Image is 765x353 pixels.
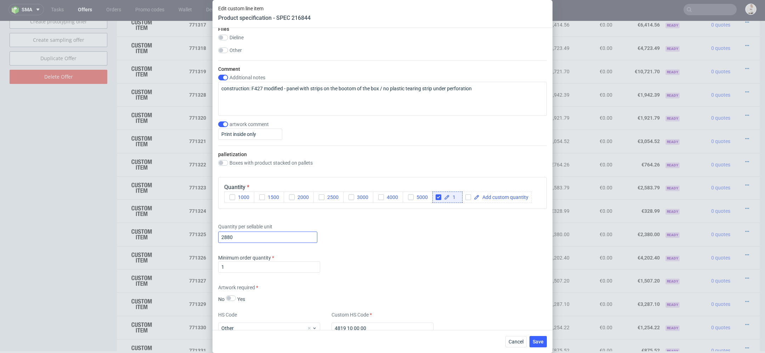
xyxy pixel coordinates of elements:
td: 1 x 2880 [436,109,478,132]
strong: 771325 [189,211,206,216]
strong: 771318 [189,24,206,30]
td: €1,942.39 [478,62,525,86]
td: €1,942.39 [615,62,662,86]
span: 0 quotes [711,1,730,7]
span: SPEC- 216850 [296,254,322,260]
span: 0 quotes [711,48,730,53]
span: Box 16_T-shirts [224,90,257,97]
span: Ready [665,118,680,124]
span: Other [221,325,307,332]
span: 0 quotes [711,24,730,30]
td: €3,287.10 [478,272,525,295]
strong: 771319 [189,48,206,53]
label: Additional notes [229,75,265,80]
button: 5000 [403,192,433,203]
img: ico-item-custom-a8f9c3db6a5631ce2f509e228e8b95abde266dc4376634de7b166047de09ff05.png [124,251,159,269]
td: €0.00 [572,155,615,179]
td: €3,287.10 [525,272,572,295]
td: €1,254.22 [615,295,662,318]
strong: 771328 [189,71,206,77]
label: Other [229,47,242,53]
td: €2,583.79 [478,155,525,179]
span: 1 [450,195,459,200]
span: SPEC- 216853 [265,301,291,306]
span: SPEC- 216848 [309,207,335,213]
img: ico-item-custom-a8f9c3db6a5631ce2f509e228e8b95abde266dc4376634de7b166047de09ff05.png [124,181,159,199]
img: ico-item-custom-a8f9c3db6a5631ce2f509e228e8b95abde266dc4376634de7b166047de09ff05.png [124,274,159,292]
span: 5000 [414,194,428,200]
td: €10,721.70 [478,39,525,62]
td: €10,721.70 [615,39,662,62]
button: 1000 [224,192,254,203]
td: €0.00 [572,62,615,86]
strong: 771317 [189,1,206,7]
span: Ready [665,258,680,263]
button: 3000 [343,192,373,203]
span: 0 quotes [711,71,730,77]
label: Files [218,26,229,32]
td: €0.00 [572,318,615,342]
td: €764.26 [478,132,525,155]
td: 1 x 2380 [436,202,478,225]
strong: 771326 [189,234,206,240]
td: €4,202.40 [615,225,662,249]
img: ico-item-custom-a8f9c3db6a5631ce2f509e228e8b95abde266dc4376634de7b166047de09ff05.png [124,135,159,153]
div: Custom • Custom [224,136,433,151]
td: €875.52 [525,318,572,342]
td: €3,054.52 [478,109,525,132]
span: 2000 [295,194,309,200]
td: €1,254.22 [478,295,525,318]
span: Ready [665,281,680,287]
span: Ready [665,72,680,78]
td: 1 x 10800 [436,16,478,39]
label: artwork comment [229,121,269,127]
td: €0.00 [572,109,615,132]
td: 1 x 8640 [436,85,478,109]
span: 0 quotes [711,280,730,286]
span: 2500 [324,194,339,200]
span: SPEC- 216851 [268,68,294,74]
span: Ready [665,328,680,333]
span: Box_13 Large Boots - 960 pieces [224,253,295,260]
span: SPEC- 216845 [308,138,334,143]
strong: 771321 [189,118,206,123]
span: Save [533,339,544,344]
span: 0 quotes [711,304,730,309]
button: Cancel [505,336,527,347]
img: ico-item-custom-a8f9c3db6a5631ce2f509e228e8b95abde266dc4376634de7b166047de09ff05.png [124,65,159,83]
div: Custom • Custom [224,229,433,244]
span: Box 15_Accessories [224,67,267,74]
span: Box 4_Large Shoes [224,21,266,28]
td: €2,380.00 [615,202,662,225]
td: 1 x 2880 [436,132,478,155]
label: HS Code [218,311,320,318]
td: €328.99 [615,178,662,202]
div: Custom • Custom [224,20,433,34]
input: Enter minimum order quantity [218,261,320,273]
span: Ready [665,235,680,240]
div: [PERSON_NAME] • Custom [224,299,433,314]
td: €2,583.79 [615,155,662,179]
td: €1,921.79 [615,85,662,109]
span: Box 6_Double Shoes v22 - 6 120 pieces [224,207,308,214]
span: RB6 REEBOK BOX [224,300,264,307]
span: Ready [665,142,680,147]
label: Minimum order quantity [218,255,274,261]
td: €875.52 [478,318,525,342]
td: €1,254.22 [525,295,572,318]
div: Custom • Custom [224,160,433,174]
td: €328.99 [478,178,525,202]
td: €0.00 [572,178,615,202]
span: Ready [665,25,680,31]
span: 0 quotes [711,211,730,216]
button: 2500 [313,192,344,203]
a: Create sampling offer [10,12,107,26]
button: 4000 [373,192,403,203]
span: 3000 [354,194,368,200]
header: Product specification - SPEC 216844 [218,14,311,22]
td: €4,202.40 [478,225,525,249]
span: 0 quotes [711,257,730,263]
label: Yes [237,296,245,302]
span: 0 quotes [711,118,730,123]
td: 1 x 11520 [436,62,478,86]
